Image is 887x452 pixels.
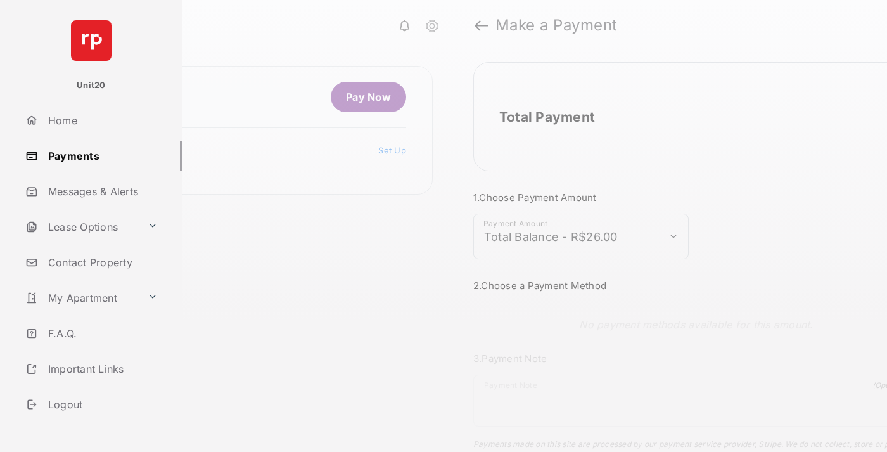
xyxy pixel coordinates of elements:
[20,354,163,384] a: Important Links
[495,18,618,33] strong: Make a Payment
[20,283,143,313] a: My Apartment
[378,145,406,155] a: Set Up
[20,141,182,171] a: Payments
[499,109,595,125] h2: Total Payment
[20,105,182,136] a: Home
[20,212,143,242] a: Lease Options
[20,318,182,349] a: F.A.Q.
[20,176,182,207] a: Messages & Alerts
[20,247,182,278] a: Contact Property
[579,317,813,332] p: No payment methods available for this amount.
[20,389,182,420] a: Logout
[71,20,112,61] img: svg+xml;base64,PHN2ZyB4bWxucz0iaHR0cDovL3d3dy53My5vcmcvMjAwMC9zdmciIHdpZHRoPSI2NCIgaGVpZ2h0PSI2NC...
[77,79,106,92] p: Unit20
